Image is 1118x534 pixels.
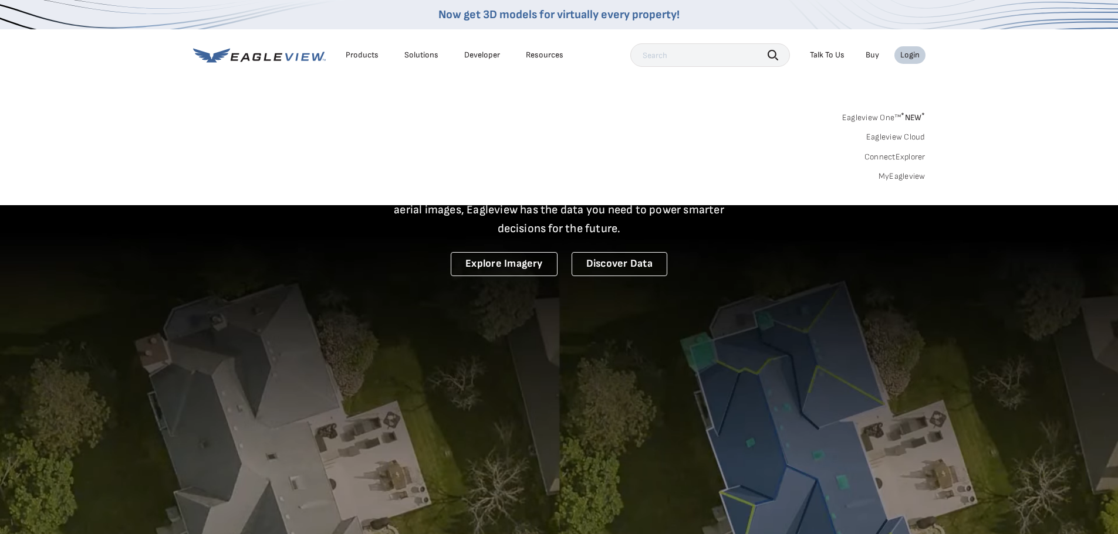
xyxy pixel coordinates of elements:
[900,50,920,60] div: Login
[451,252,558,276] a: Explore Imagery
[630,43,790,67] input: Search
[842,109,926,123] a: Eagleview One™*NEW*
[864,152,926,162] a: ConnectExplorer
[526,50,563,60] div: Resources
[464,50,500,60] a: Developer
[572,252,667,276] a: Discover Data
[879,171,926,182] a: MyEagleview
[380,182,739,238] p: A new era starts here. Built on more than 3.5 billion high-resolution aerial images, Eagleview ha...
[404,50,438,60] div: Solutions
[866,50,879,60] a: Buy
[810,50,845,60] div: Talk To Us
[901,113,925,123] span: NEW
[866,132,926,142] a: Eagleview Cloud
[438,8,680,22] a: Now get 3D models for virtually every property!
[346,50,379,60] div: Products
